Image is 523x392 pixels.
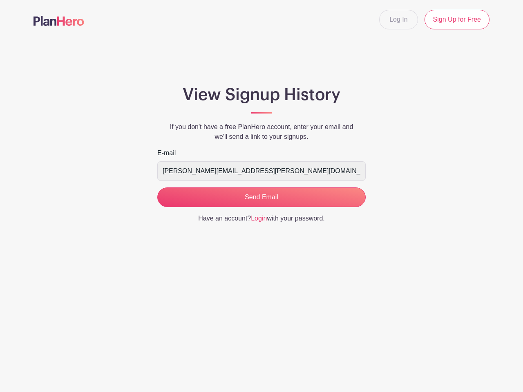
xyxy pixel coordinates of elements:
a: Log In [379,10,418,29]
input: Send Email [157,187,366,207]
a: Login [251,215,267,222]
label: E-mail [157,148,176,158]
a: Sign Up for Free [425,10,489,29]
input: e.g. julie@eventco.com [157,161,366,181]
h1: View Signup History [157,85,366,105]
img: logo-507f7623f17ff9eddc593b1ce0a138ce2505c220e1c5a4e2b4648c50719b7d32.svg [34,16,84,26]
p: If you don't have a free PlanHero account, enter your email and we'll send a link to your signups. [157,122,366,142]
p: Have an account? with your password. [157,214,366,223]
